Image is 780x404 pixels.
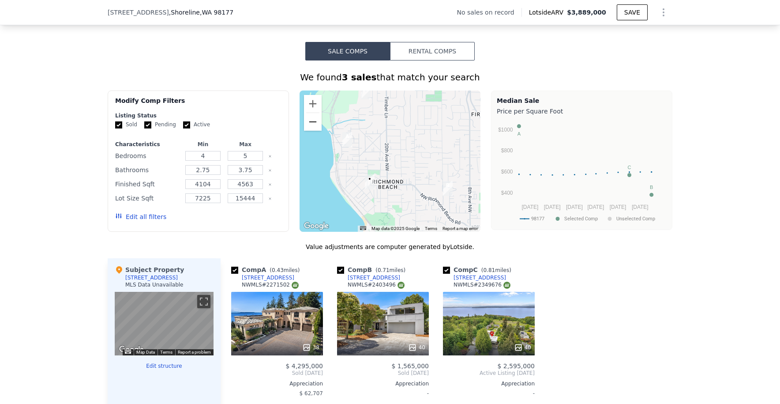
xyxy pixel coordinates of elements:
[501,169,513,175] text: $600
[342,72,377,83] strong: 3 sales
[160,350,172,355] a: Terms (opens in new tab)
[443,265,515,274] div: Comp C
[391,362,429,370] span: $ 1,565,000
[378,267,390,273] span: 0.71
[454,281,510,289] div: NWMLS # 2349676
[443,181,453,196] div: 19081 11th Ave NW
[650,185,653,190] text: B
[108,8,169,17] span: [STREET_ADDRESS]
[305,42,390,60] button: Sale Comps
[115,121,137,128] label: Sold
[348,274,400,281] div: [STREET_ADDRESS]
[231,265,303,274] div: Comp A
[478,267,515,273] span: ( miles)
[115,292,214,355] div: Map
[136,349,155,355] button: Map Data
[564,216,598,222] text: Selected Comp
[115,192,180,204] div: Lot Size Sqft
[497,96,667,105] div: Median Sale
[183,121,210,128] label: Active
[567,9,606,16] span: $3,889,000
[200,9,233,16] span: , WA 98177
[231,380,323,387] div: Appreciation
[371,226,420,231] span: Map data ©2025 Google
[268,155,272,158] button: Clear
[483,267,495,273] span: 0.81
[443,380,535,387] div: Appreciation
[454,274,506,281] div: [STREET_ADDRESS]
[302,343,319,352] div: 38
[115,362,214,370] button: Edit structure
[125,350,131,354] button: Keyboard shortcuts
[337,265,409,274] div: Comp B
[348,281,405,289] div: NWMLS # 2403496
[302,220,331,232] a: Open this area in Google Maps (opens a new window)
[115,178,180,190] div: Finished Sqft
[300,390,323,396] span: $ 62,707
[372,267,409,273] span: ( miles)
[242,274,294,281] div: [STREET_ADDRESS]
[361,84,371,99] div: 11404 239th Pl SW
[503,282,510,289] img: NWMLS Logo
[178,350,211,355] a: Report a problem
[115,164,180,176] div: Bathrooms
[632,204,649,210] text: [DATE]
[360,226,366,230] button: Keyboard shortcuts
[117,344,146,355] a: Open this area in Google Maps (opens a new window)
[529,8,567,17] span: Lotside ARV
[302,220,331,232] img: Google
[115,121,122,128] input: Sold
[184,141,222,148] div: Min
[408,343,425,352] div: 40
[304,113,322,131] button: Zoom out
[342,132,352,147] div: 20120 Richmond Beach Dr NW
[115,150,180,162] div: Bedrooms
[443,370,535,377] span: Active Listing [DATE]
[365,174,375,189] div: 19351 23rd Ave NW
[231,274,294,281] a: [STREET_ADDRESS]
[497,105,667,117] div: Price per Square Foot
[125,281,184,288] div: MLS Data Unavailable
[501,190,513,196] text: $400
[285,362,323,370] span: $ 4,295,000
[125,274,178,281] div: [STREET_ADDRESS]
[115,212,166,221] button: Edit all filters
[115,265,184,274] div: Subject Property
[268,169,272,172] button: Clear
[497,117,667,228] div: A chart.
[544,204,561,210] text: [DATE]
[108,71,672,83] div: We found that match your search
[144,121,151,128] input: Pending
[231,370,323,377] span: Sold [DATE]
[337,380,429,387] div: Appreciation
[226,141,265,148] div: Max
[498,127,513,133] text: $1000
[272,267,284,273] span: 0.43
[425,226,437,231] a: Terms (opens in new tab)
[617,4,648,20] button: SAVE
[304,95,322,113] button: Zoom in
[497,362,535,370] span: $ 2,595,000
[169,8,233,17] span: , Shoreline
[115,112,281,119] div: Listing Status
[531,216,544,222] text: 98177
[443,387,535,400] div: -
[517,131,521,136] text: A
[655,4,672,21] button: Show Options
[442,226,478,231] a: Report a map error
[628,165,631,170] text: C
[115,141,180,148] div: Characteristics
[117,344,146,355] img: Google
[588,204,604,210] text: [DATE]
[268,183,272,186] button: Clear
[242,281,299,289] div: NWMLS # 2271502
[197,295,210,308] button: Toggle fullscreen view
[337,370,429,377] span: Sold [DATE]
[616,216,655,222] text: Unselected Comp
[610,204,626,210] text: [DATE]
[337,274,400,281] a: [STREET_ADDRESS]
[115,292,214,355] div: Street View
[397,282,405,289] img: NWMLS Logo
[457,8,521,17] div: No sales on record
[514,343,531,352] div: 40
